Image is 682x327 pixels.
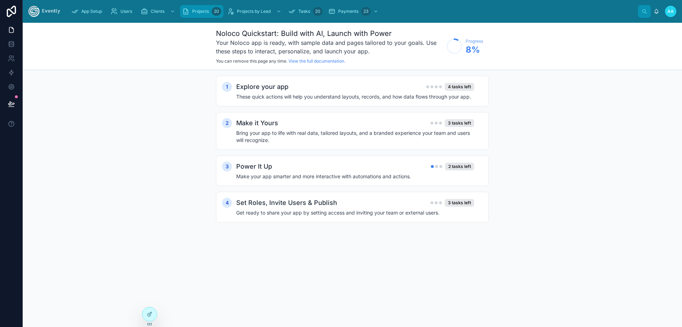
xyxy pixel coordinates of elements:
[151,9,164,14] span: Clients
[237,9,271,14] span: Projects by Lead
[81,9,102,14] span: App Setup
[225,5,285,18] a: Projects by Lead
[212,7,221,16] div: 20
[192,9,209,14] span: Projects
[466,38,483,44] span: Progress
[28,6,60,17] img: App logo
[298,9,310,14] span: Tasks
[667,9,674,14] span: AA
[313,7,323,16] div: 20
[286,5,325,18] a: Tasks20
[120,9,132,14] span: Users
[361,7,370,16] div: 23
[216,38,443,56] h3: Your Noloco app is ready, with sample data and pages tailored to your goals. Use these steps to i...
[216,58,287,64] span: You can remove this page any time.
[108,5,137,18] a: Users
[69,5,107,18] a: App Setup
[466,44,483,56] span: 8 %
[180,5,223,18] a: Projects20
[216,28,443,38] h1: Noloco Quickstart: Build with AI, Launch with Power
[139,5,179,18] a: Clients
[66,4,638,19] div: scrollable content
[288,58,345,64] a: View the full documentation.
[326,5,382,18] a: Payments23
[338,9,358,14] span: Payments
